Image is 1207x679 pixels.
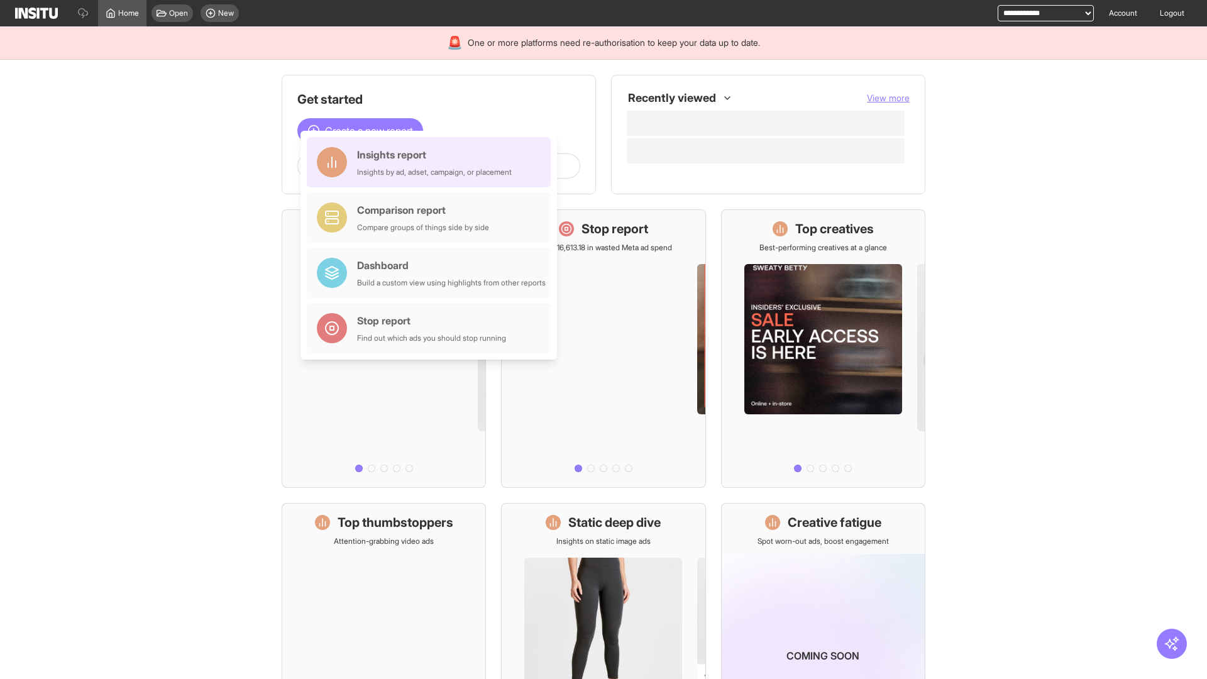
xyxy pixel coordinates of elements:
h1: Top thumbstoppers [338,514,453,531]
div: Insights by ad, adset, campaign, or placement [357,167,512,177]
a: Top creativesBest-performing creatives at a glance [721,209,925,488]
button: View more [867,92,910,104]
span: View more [867,92,910,103]
a: What's live nowSee all active ads instantly [282,209,486,488]
div: Comparison report [357,202,489,218]
div: Find out which ads you should stop running [357,333,506,343]
span: One or more platforms need re-authorisation to keep your data up to date. [468,36,760,49]
span: Open [169,8,188,18]
h1: Stop report [581,220,648,238]
div: Build a custom view using highlights from other reports [357,278,546,288]
a: Stop reportSave £16,613.18 in wasted Meta ad spend [501,209,705,488]
p: Attention-grabbing video ads [334,536,434,546]
img: Logo [15,8,58,19]
p: Best-performing creatives at a glance [759,243,887,253]
div: Compare groups of things side by side [357,223,489,233]
button: Create a new report [297,118,423,143]
span: Create a new report [325,123,413,138]
div: 🚨 [447,34,463,52]
div: Stop report [357,313,506,328]
h1: Top creatives [795,220,874,238]
p: Insights on static image ads [556,536,651,546]
h1: Static deep dive [568,514,661,531]
span: Home [118,8,139,18]
h1: Get started [297,91,580,108]
div: Insights report [357,147,512,162]
p: Save £16,613.18 in wasted Meta ad spend [534,243,672,253]
div: Dashboard [357,258,546,273]
span: New [218,8,234,18]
